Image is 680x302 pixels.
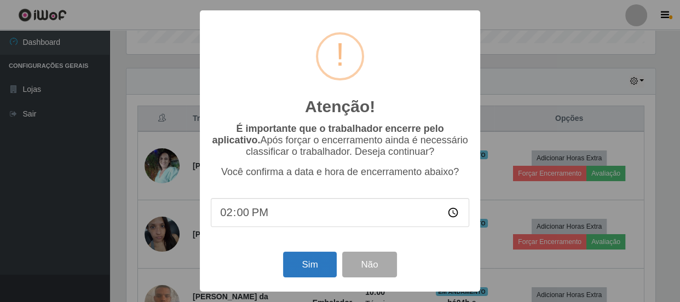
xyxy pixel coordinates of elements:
[211,123,469,158] p: Após forçar o encerramento ainda é necessário classificar o trabalhador. Deseja continuar?
[305,97,375,117] h2: Atenção!
[342,252,396,277] button: Não
[211,166,469,178] p: Você confirma a data e hora de encerramento abaixo?
[212,123,443,146] b: É importante que o trabalhador encerre pelo aplicativo.
[283,252,336,277] button: Sim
